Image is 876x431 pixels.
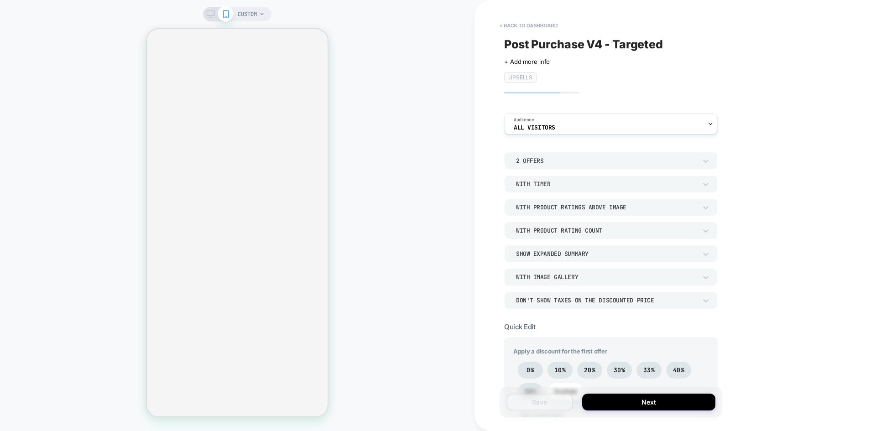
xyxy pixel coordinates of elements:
[504,322,535,331] span: Quick Edit
[514,117,534,123] span: Audience
[504,72,537,83] span: Upsells
[516,273,697,281] div: With Image Gallery
[506,394,573,410] button: Save
[516,227,697,234] div: With Product Rating Count
[673,366,684,374] span: 40%
[238,7,257,21] span: CUSTOM
[582,394,715,410] button: Next
[513,348,709,355] span: Apply a discount for the first offer
[584,366,595,374] span: 20%
[516,157,697,165] div: 2 Offers
[504,58,550,65] span: + Add more info
[643,366,655,374] span: 33%
[516,203,697,211] div: With Product Ratings Above Image
[495,18,562,33] button: < back to dashboard
[516,250,697,258] div: Show Expanded Summary
[527,366,534,374] span: 0%
[516,296,697,304] div: Don't show taxes on the discounted price
[516,180,697,188] div: With Timer
[504,37,663,51] span: Post Purchase V4 - Targeted
[514,125,555,131] span: All Visitors
[554,366,566,374] span: 10%
[614,366,625,374] span: 30%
